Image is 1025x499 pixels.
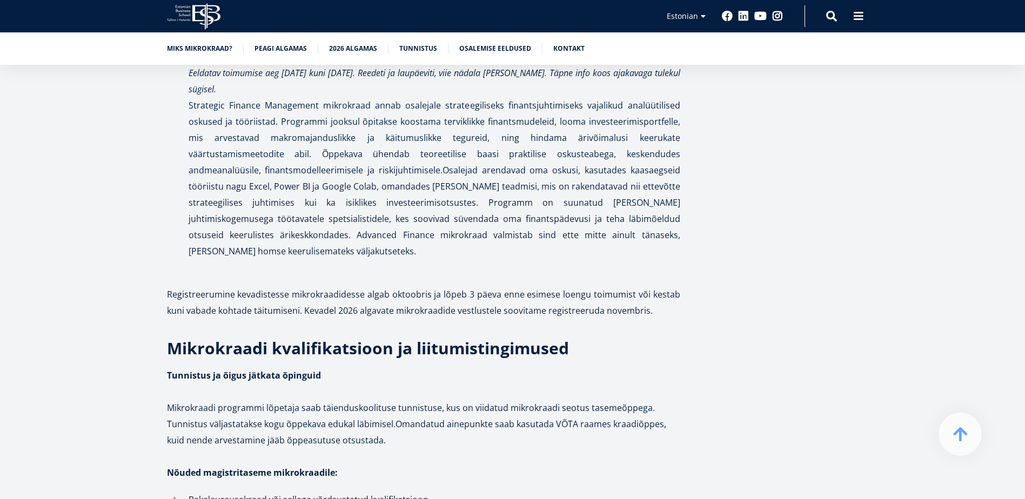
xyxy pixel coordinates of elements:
a: Instagram [772,11,783,22]
em: Eeldatav toimumise aeg [DATE] kuni [DATE]. Reedeti ja laupäeviti, viie nädala [PERSON_NAME]. Täpn... [189,67,680,95]
p: Registreerumine kevadistesse mikrokraadidesse algab oktoobris ja lõpeb 3 päeva enne esimese loeng... [167,270,680,319]
strong: Nõuded magistritaseme mikrokraadile: [167,467,338,478]
a: Youtube [754,11,767,22]
a: 2026 algamas [329,43,377,54]
a: Kontakt [553,43,585,54]
a: Peagi algamas [254,43,307,54]
a: Miks mikrokraad? [167,43,232,54]
a: Facebook [722,11,733,22]
strong: Mikrokraadi kvalifikatsioon ja liitumistingimused [167,337,569,359]
strong: Tunnistus ja õigus jätkata õpinguid [167,369,321,381]
a: Linkedin [738,11,749,22]
p: Mikrokraadi programmi lõpetaja saab täienduskoolituse tunnistuse, kus on viidatud mikrokraadi seo... [167,367,680,464]
a: Osalemise eeldused [459,43,531,54]
p: * ( Strategic Finance Management mikrokraad annab osalejale strateegiliseks finantsjuhtimiseks va... [189,49,680,259]
a: Tunnistus [399,43,437,54]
